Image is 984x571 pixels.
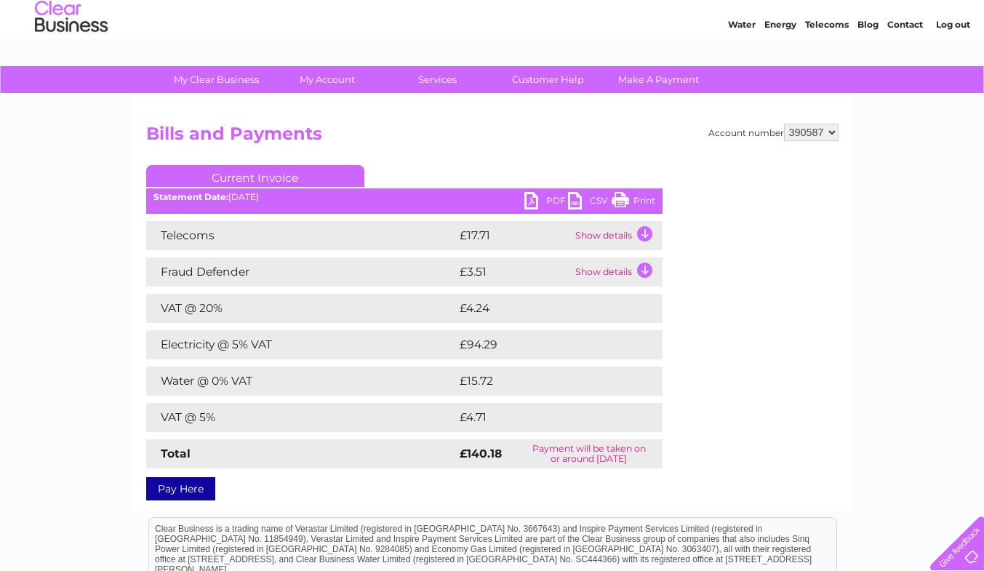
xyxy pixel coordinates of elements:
[456,330,634,359] td: £94.29
[456,221,572,250] td: £17.71
[153,191,228,202] b: Statement Date:
[146,192,663,202] div: [DATE]
[456,367,631,396] td: £15.72
[516,439,662,468] td: Payment will be taken on or around [DATE]
[599,66,719,93] a: Make A Payment
[377,66,497,93] a: Services
[612,192,655,213] a: Print
[524,192,568,213] a: PDF
[488,66,608,93] a: Customer Help
[710,7,810,25] a: 0333 014 3131
[149,8,836,71] div: Clear Business is a trading name of Verastar Limited (registered in [GEOGRAPHIC_DATA] No. 3667643...
[936,62,970,73] a: Log out
[161,447,191,460] strong: Total
[572,257,663,287] td: Show details
[857,62,879,73] a: Blog
[460,447,502,460] strong: £140.18
[805,62,849,73] a: Telecoms
[708,124,839,141] div: Account number
[146,124,839,151] h2: Bills and Payments
[456,403,626,432] td: £4.71
[146,165,364,187] a: Current Invoice
[456,257,572,287] td: £3.51
[34,38,108,82] img: logo.png
[572,221,663,250] td: Show details
[146,367,456,396] td: Water @ 0% VAT
[156,66,276,93] a: My Clear Business
[146,257,456,287] td: Fraud Defender
[267,66,387,93] a: My Account
[146,221,456,250] td: Telecoms
[764,62,796,73] a: Energy
[146,403,456,432] td: VAT @ 5%
[146,330,456,359] td: Electricity @ 5% VAT
[146,477,215,500] a: Pay Here
[568,192,612,213] a: CSV
[456,294,628,323] td: £4.24
[728,62,756,73] a: Water
[146,294,456,323] td: VAT @ 20%
[887,62,923,73] a: Contact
